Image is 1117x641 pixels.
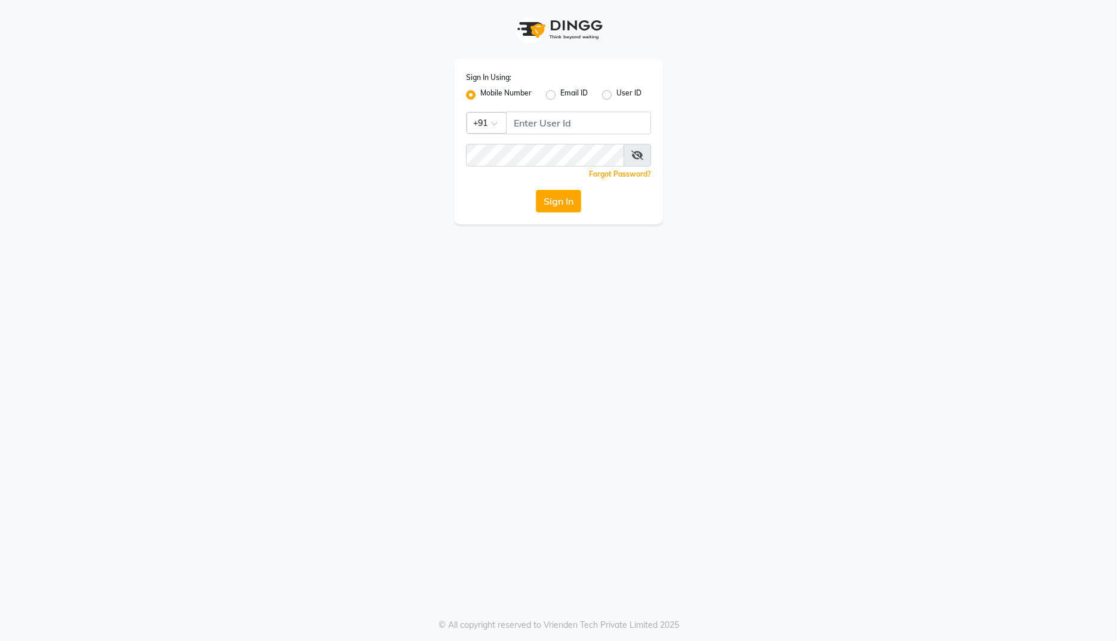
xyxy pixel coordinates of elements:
input: Username [506,112,651,134]
label: Sign In Using: [466,72,511,83]
a: Forgot Password? [589,170,651,178]
img: logo1.svg [511,12,606,47]
label: User ID [616,88,641,102]
input: Username [466,144,624,167]
label: Email ID [560,88,588,102]
button: Sign In [536,190,581,212]
label: Mobile Number [480,88,532,102]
